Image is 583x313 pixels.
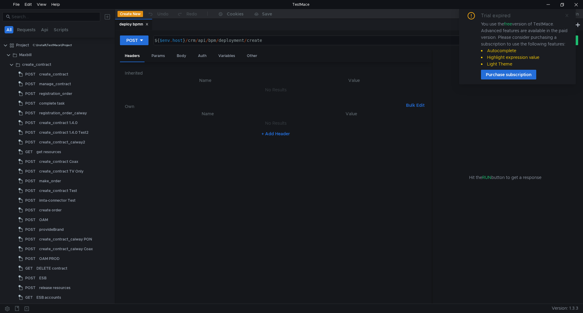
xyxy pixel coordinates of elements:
button: Scripts [52,26,70,33]
span: POST [25,225,36,234]
div: create order [39,206,62,215]
nz-embed-empty: No Results [265,120,287,126]
input: Search... [12,13,97,20]
h6: Own [125,103,404,110]
div: Headers [120,50,145,62]
th: Name [130,77,281,84]
div: Project [16,41,29,50]
div: create_contract [22,60,51,69]
div: Other [242,50,262,62]
div: You use the version of TestMace. Advanced features are available in the paid version. Please cons... [481,21,568,67]
th: Value [281,77,427,84]
th: Value [281,110,422,117]
span: POST [25,235,36,244]
span: GET [25,303,33,312]
div: ESB accounts [36,293,61,302]
div: create_contract_caiway PON [39,235,92,244]
span: POST [25,283,36,292]
div: create_contract [39,70,68,79]
span: POST [25,99,36,108]
span: POST [25,109,36,118]
span: free [504,21,512,27]
div: create_contract 1.4.0 Test2 [39,128,88,137]
div: release resources [39,283,70,292]
div: complete task [39,99,65,108]
div: manage_contract [39,79,71,89]
div: Undo [157,10,169,18]
div: Trial expired [481,12,518,19]
button: Bulk Edit [404,102,427,109]
span: RUN [482,175,491,180]
li: Autocomplete [481,47,568,54]
div: Auth [193,50,211,62]
div: create_contract 1.4.0 [39,118,77,127]
div: Save [262,12,272,16]
span: GET [25,293,33,302]
div: OAM PROD [39,254,60,263]
div: Maxbill [19,50,32,59]
span: POST [25,254,36,263]
div: deploy bpmn [119,21,148,28]
div: Variables [213,50,240,62]
li: Highlight expression value [481,54,568,61]
button: All [5,26,13,33]
div: create_contract Coax [39,157,78,166]
span: POST [25,215,36,224]
div: DELETE contract [36,264,67,273]
div: create_contract Test [39,186,77,195]
span: POST [25,167,36,176]
div: create_contract_caiway2 [39,138,85,147]
span: POST [25,157,36,166]
div: provideBrand [39,225,64,234]
span: POST [25,79,36,89]
div: registration_order_caiway [39,109,87,118]
span: POST [25,177,36,186]
button: Api [39,26,50,33]
div: create_contract TV Only [39,167,84,176]
div: Params [147,50,170,62]
div: ESB [39,274,46,283]
div: C:\Install\TestMace\Project [33,41,72,50]
span: POST [25,186,36,195]
button: + Add Header [259,130,292,137]
li: Light Theme [481,61,568,67]
div: get resources [36,147,61,156]
nz-embed-empty: No Results [265,87,287,93]
span: POST [25,138,36,147]
button: Undo [143,9,173,19]
div: ESB Copy [36,303,54,312]
span: POST [25,70,36,79]
span: POST [25,89,36,98]
h6: Inherited [125,69,427,77]
div: create_contract_caiway Coax [39,244,93,254]
span: Version: 1.3.3 [552,304,578,313]
span: POST [25,196,36,205]
span: POST [25,128,36,137]
span: POST [25,244,36,254]
div: Body [172,50,191,62]
button: Requests [15,26,37,33]
button: POST [120,35,148,45]
div: imta-connector Test [39,196,76,205]
span: POST [25,118,36,127]
span: GET [25,147,33,156]
div: Cookies [227,10,244,18]
div: OAM [39,215,48,224]
button: Create New [118,11,143,17]
div: Redo [186,10,197,18]
span: GET [25,264,33,273]
div: make_order [39,177,61,186]
button: Purchase subscription [481,70,536,79]
button: Redo [173,9,201,19]
span: POST [25,206,36,215]
div: registration_order [39,89,72,98]
th: Name [135,110,281,117]
div: POST [126,37,138,44]
span: Hit the button to get a response [469,174,541,181]
span: POST [25,274,36,283]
